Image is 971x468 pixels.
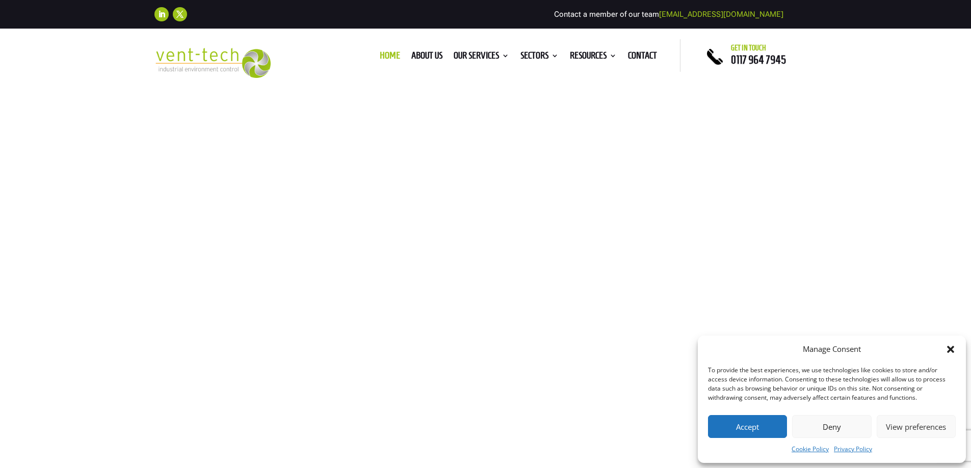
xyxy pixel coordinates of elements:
[173,7,187,21] a: Follow on X
[454,52,509,63] a: Our Services
[708,366,955,402] div: To provide the best experiences, we use technologies like cookies to store and/or access device i...
[520,52,559,63] a: Sectors
[834,443,872,455] a: Privacy Policy
[946,344,956,354] div: Close dialog
[792,443,829,455] a: Cookie Policy
[628,52,657,63] a: Contact
[659,10,783,19] a: [EMAIL_ADDRESS][DOMAIN_NAME]
[877,415,956,438] button: View preferences
[154,48,271,78] img: 2023-09-27T08_35_16.549ZVENT-TECH---Clear-background
[731,53,786,66] a: 0117 964 7945
[792,415,871,438] button: Deny
[554,10,783,19] span: Contact a member of our team
[803,343,861,355] div: Manage Consent
[570,52,617,63] a: Resources
[380,52,400,63] a: Home
[708,415,787,438] button: Accept
[411,52,442,63] a: About us
[731,44,766,52] span: Get in touch
[154,7,169,21] a: Follow on LinkedIn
